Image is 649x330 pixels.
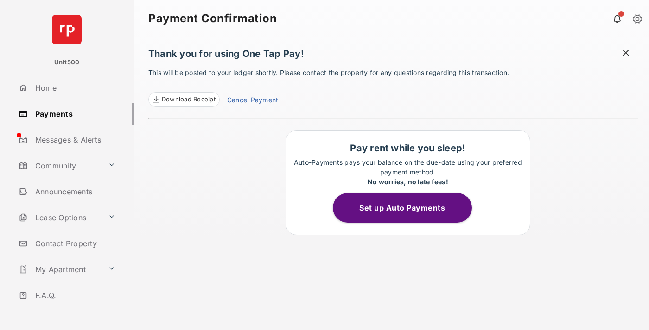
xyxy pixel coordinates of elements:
a: Lease Options [15,206,104,229]
strong: Payment Confirmation [148,13,277,24]
a: Messages & Alerts [15,129,134,151]
a: Payments [15,103,134,125]
p: This will be posted to your ledger shortly. Please contact the property for any questions regardi... [148,68,638,107]
a: Community [15,155,104,177]
a: Announcements [15,181,134,203]
button: Set up Auto Payments [333,193,472,223]
a: Contact Property [15,232,134,255]
a: Home [15,77,134,99]
div: No worries, no late fees! [291,177,525,187]
a: Download Receipt [148,92,220,107]
h1: Thank you for using One Tap Pay! [148,48,638,64]
p: Auto-Payments pays your balance on the due-date using your preferred payment method. [291,157,525,187]
a: F.A.Q. [15,284,134,306]
a: My Apartment [15,258,104,280]
a: Cancel Payment [227,95,278,107]
h1: Pay rent while you sleep! [291,143,525,154]
p: Unit500 [54,58,80,67]
span: Download Receipt [162,95,216,104]
img: svg+xml;base64,PHN2ZyB4bWxucz0iaHR0cDovL3d3dy53My5vcmcvMjAwMC9zdmciIHdpZHRoPSI2NCIgaGVpZ2h0PSI2NC... [52,15,82,44]
a: Set up Auto Payments [333,203,483,212]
